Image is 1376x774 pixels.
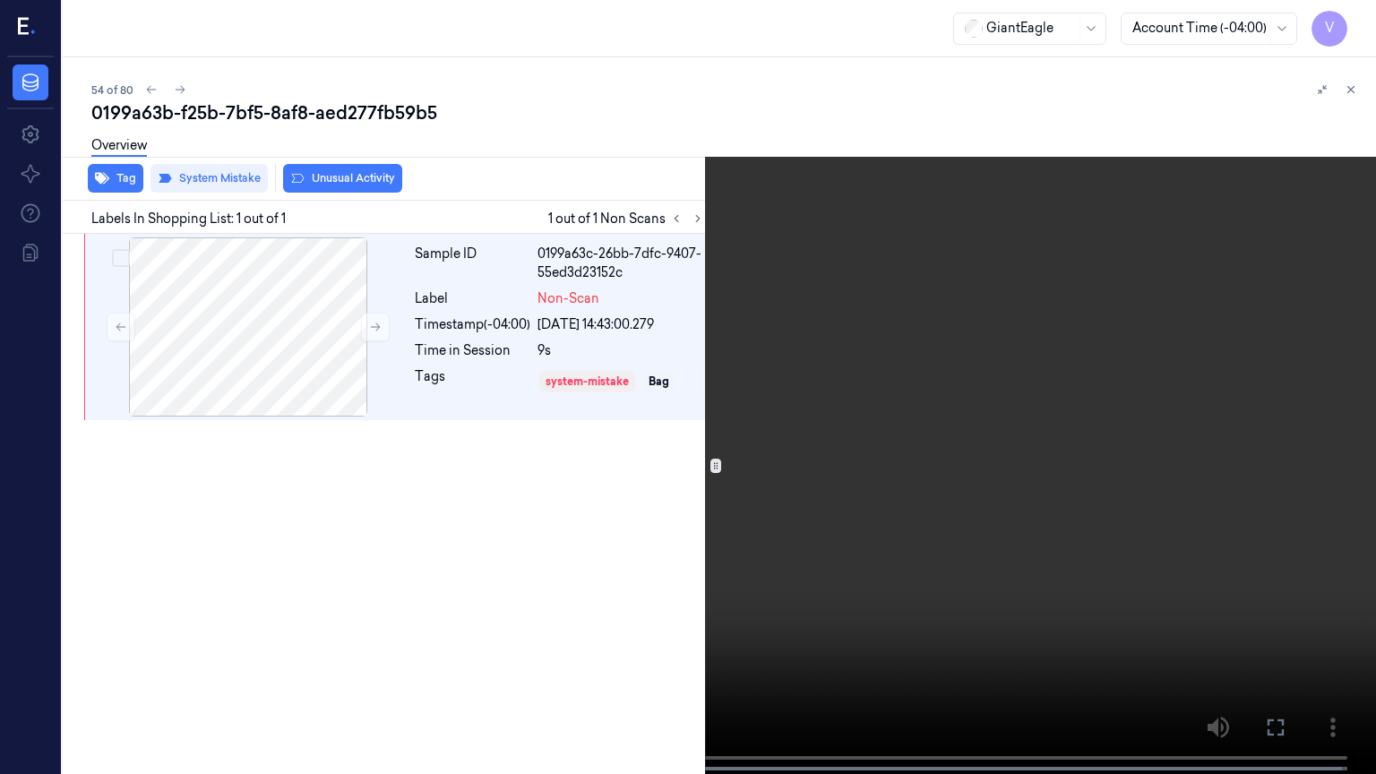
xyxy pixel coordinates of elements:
[88,164,143,193] button: Tag
[91,210,286,228] span: Labels In Shopping List: 1 out of 1
[1311,11,1347,47] button: V
[91,100,1362,125] div: 0199a63b-f25b-7bf5-8af8-aed277fb59b5
[537,289,599,308] span: Non-Scan
[112,249,130,267] button: Select row
[548,208,709,229] span: 1 out of 1 Non Scans
[537,341,704,360] div: 9s
[415,315,530,334] div: Timestamp (-04:00)
[415,341,530,360] div: Time in Session
[649,374,669,390] div: Bag
[415,289,530,308] div: Label
[283,164,402,193] button: Unusual Activity
[91,82,133,98] span: 54 of 80
[537,245,704,282] div: 0199a63c-26bb-7dfc-9407-55ed3d23152c
[91,136,147,157] a: Overview
[150,164,268,193] button: System Mistake
[415,245,530,282] div: Sample ID
[415,367,530,396] div: Tags
[537,315,704,334] div: [DATE] 14:43:00.279
[546,374,629,390] div: system-mistake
